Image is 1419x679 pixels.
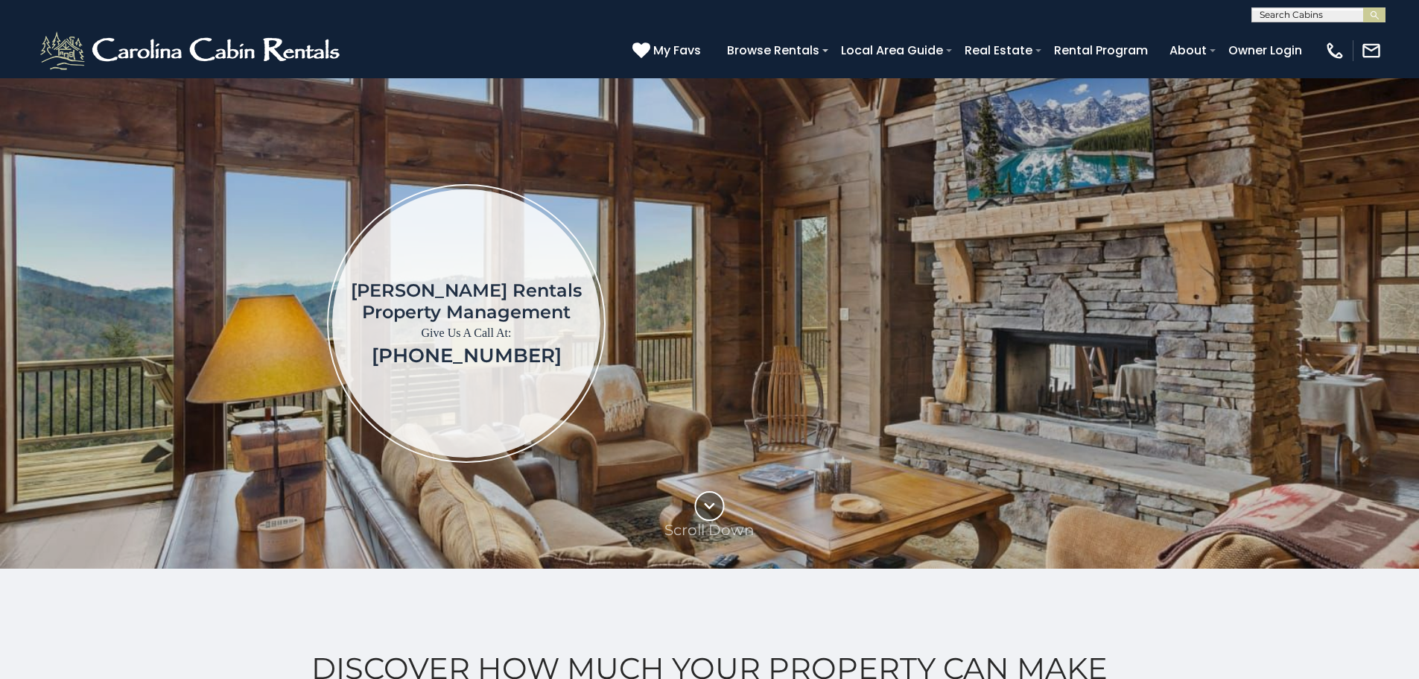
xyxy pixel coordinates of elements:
[720,37,827,63] a: Browse Rentals
[351,280,582,323] h1: [PERSON_NAME] Rentals Property Management
[372,344,562,367] a: [PHONE_NUMBER]
[653,41,701,60] span: My Favs
[632,41,705,60] a: My Favs
[957,37,1040,63] a: Real Estate
[1324,40,1345,61] img: phone-regular-white.png
[37,28,346,73] img: White-1-2.png
[1221,37,1310,63] a: Owner Login
[845,122,1332,524] iframe: New Contact Form
[1162,37,1214,63] a: About
[1047,37,1155,63] a: Rental Program
[834,37,950,63] a: Local Area Guide
[664,521,755,539] p: Scroll Down
[1361,40,1382,61] img: mail-regular-white.png
[351,323,582,344] p: Give Us A Call At:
